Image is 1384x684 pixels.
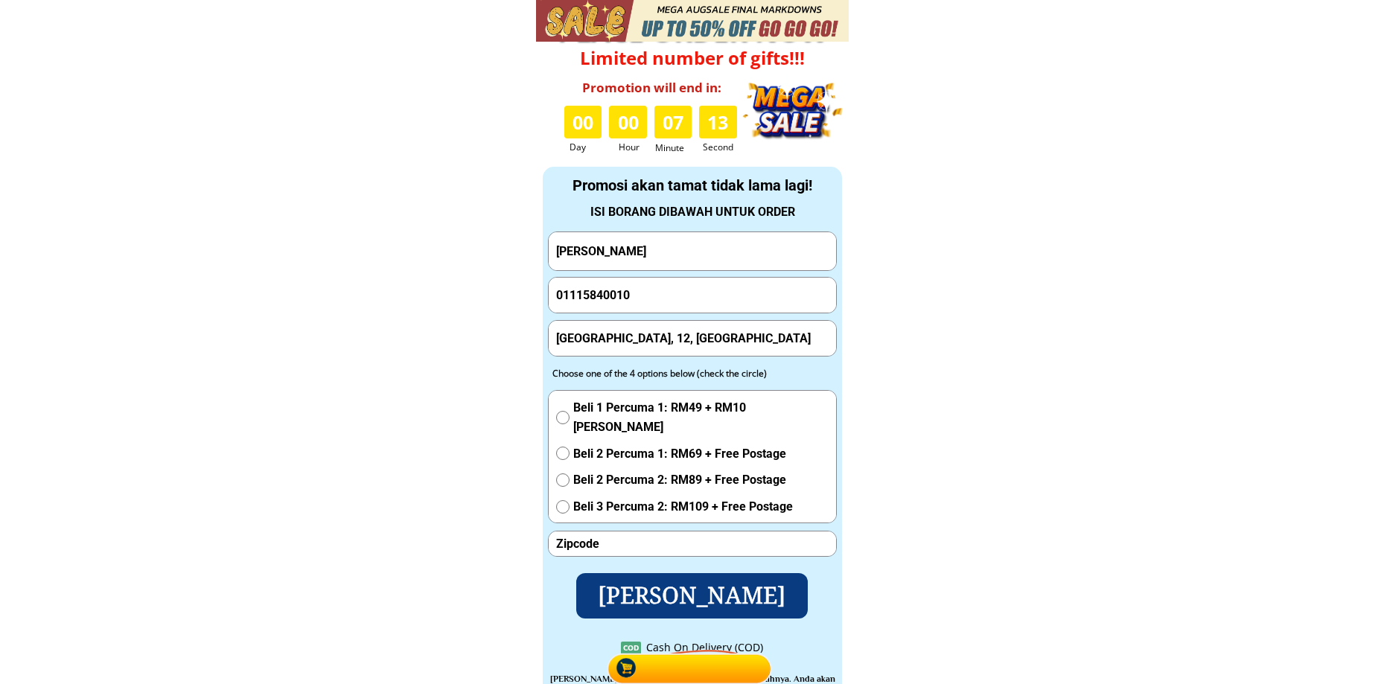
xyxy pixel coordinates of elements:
h3: Hour [619,140,650,154]
div: ISI BORANG DIBAWAH UNTUK ORDER [543,202,841,222]
span: Beli 2 Percuma 2: RM89 + Free Postage [573,470,829,490]
h3: Second [703,140,739,154]
h3: Day [570,140,608,154]
div: Promosi akan tamat tidak lama lagi! [543,173,841,197]
div: Cash On Delivery (COD) [646,639,763,656]
span: Beli 2 Percuma 1: RM69 + Free Postage [573,444,829,464]
input: Your Full Name/ Nama Penuh [552,232,832,270]
h3: Promotion will end in: [567,77,738,98]
input: Zipcode [552,531,832,556]
p: [PERSON_NAME] [576,573,808,619]
h3: Minute [655,141,696,155]
span: Beli 1 Percuma 1: RM49 + RM10 [PERSON_NAME] [573,398,829,436]
input: Address(Ex: 52 Jalan Wirawati 7, Maluri, 55100 Kuala Lumpur) [552,321,832,356]
span: Beli 3 Percuma 2: RM109 + Free Postage [573,497,829,517]
h4: Limited number of gifts!!! [560,48,824,69]
h3: COD [621,642,641,653]
input: Phone Number/ Nombor Telefon [552,278,832,313]
div: Choose one of the 4 options below (check the circle) [552,366,804,380]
